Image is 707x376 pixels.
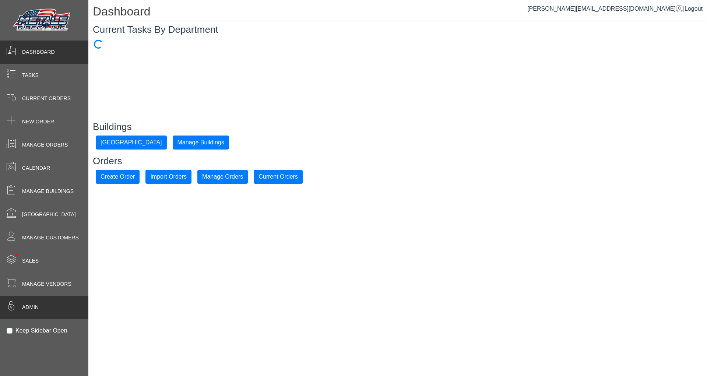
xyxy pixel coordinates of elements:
[11,7,74,34] img: Metals Direct Inc Logo
[197,173,248,179] a: Manage Orders
[254,173,303,179] a: Current Orders
[22,164,50,172] span: Calendar
[22,48,55,56] span: Dashboard
[15,326,67,335] label: Keep Sidebar Open
[22,257,39,265] span: Sales
[22,118,54,126] span: New Order
[93,4,707,21] h1: Dashboard
[22,141,68,149] span: Manage Orders
[527,4,703,13] div: |
[22,187,74,195] span: Manage Buildings
[173,139,229,145] a: Manage Buildings
[197,170,248,184] button: Manage Orders
[93,155,707,167] h3: Orders
[145,173,191,179] a: Import Orders
[685,6,703,12] span: Logout
[93,24,707,35] h3: Current Tasks By Department
[22,303,39,311] span: Admin
[93,121,707,133] h3: Buildings
[96,170,140,184] button: Create Order
[22,280,71,288] span: Manage Vendors
[22,211,76,218] span: [GEOGRAPHIC_DATA]
[145,170,191,184] button: Import Orders
[254,170,303,184] button: Current Orders
[173,136,229,150] button: Manage Buildings
[96,173,140,179] a: Create Order
[22,71,39,79] span: Tasks
[22,234,79,242] span: Manage Customers
[22,95,71,102] span: Current Orders
[7,243,26,267] span: •
[96,136,167,150] button: [GEOGRAPHIC_DATA]
[96,139,167,145] a: [GEOGRAPHIC_DATA]
[527,6,683,12] a: [PERSON_NAME][EMAIL_ADDRESS][DOMAIN_NAME]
